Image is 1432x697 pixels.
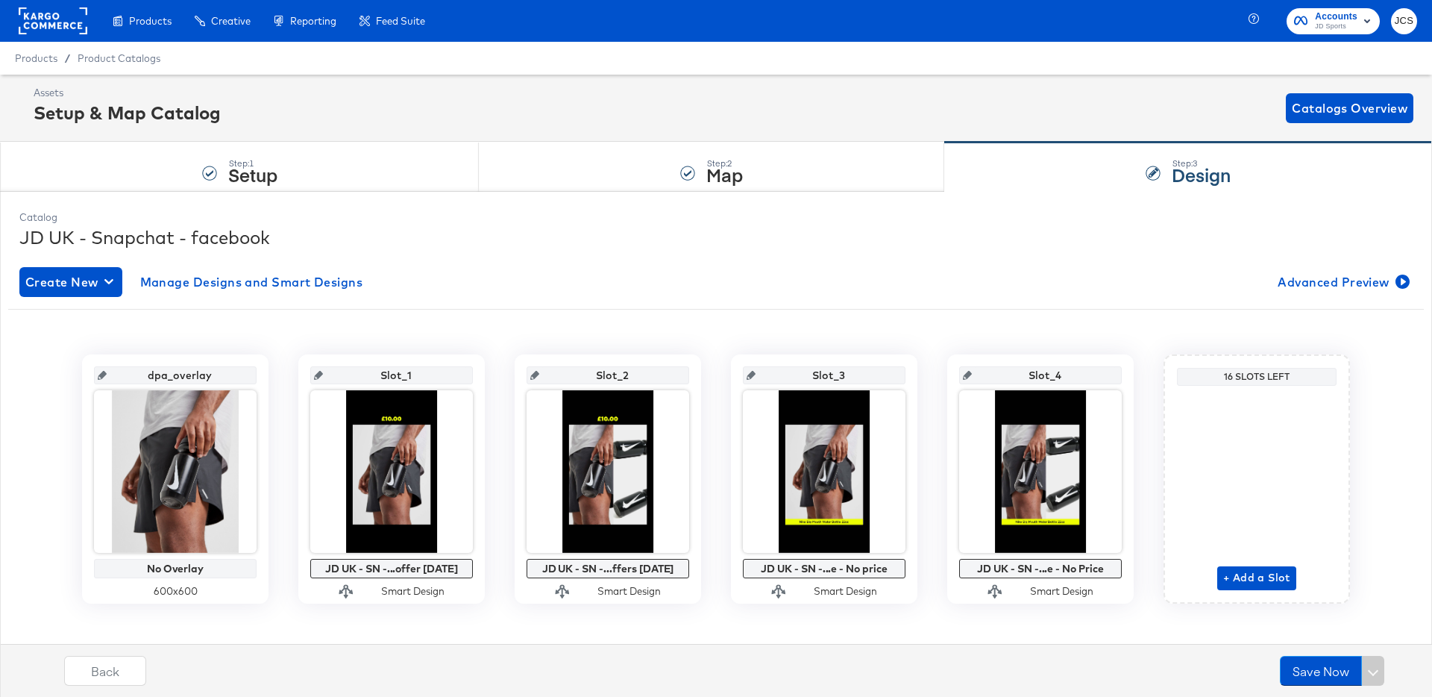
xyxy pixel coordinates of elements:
div: JD UK - SN -...e - No price [747,563,902,575]
button: JCS [1391,8,1417,34]
div: No Overlay [98,563,253,575]
div: Step: 2 [706,158,743,169]
div: JD UK - SN -...ffers [DATE] [530,563,685,575]
span: Products [129,15,172,27]
span: Reporting [290,15,336,27]
div: JD UK - SN -...offer [DATE] [314,563,469,575]
button: Manage Designs and Smart Designs [134,267,369,297]
span: JD Sports [1315,21,1357,33]
button: AccountsJD Sports [1287,8,1380,34]
div: Catalog [19,210,1413,225]
strong: Setup [228,162,277,187]
span: Catalogs Overview [1292,98,1407,119]
div: 16 Slots Left [1181,371,1333,383]
div: Step: 3 [1172,158,1231,169]
span: JCS [1397,13,1411,30]
button: Create New [19,267,122,297]
div: JD UK - SN -...e - No Price [963,563,1118,575]
div: Step: 1 [228,158,277,169]
strong: Map [706,162,743,187]
span: Manage Designs and Smart Designs [140,272,363,293]
strong: Design [1172,162,1231,187]
div: Smart Design [1030,584,1093,598]
div: Assets [34,86,221,100]
a: Product Catalogs [78,52,160,64]
div: Smart Design [597,584,661,598]
div: 600 x 600 [94,584,257,598]
span: Creative [211,15,251,27]
span: / [57,52,78,64]
button: Save Now [1280,656,1362,686]
div: Smart Design [814,584,877,598]
div: Setup & Map Catalog [34,100,221,125]
span: Products [15,52,57,64]
button: + Add a Slot [1217,566,1296,590]
button: Advanced Preview [1272,267,1413,297]
span: + Add a Slot [1223,569,1290,587]
span: Advanced Preview [1278,272,1407,293]
div: JD UK - Snapchat - facebook [19,225,1413,250]
span: Feed Suite [376,15,425,27]
span: Accounts [1315,9,1357,25]
button: Catalogs Overview [1286,93,1413,123]
div: Smart Design [381,584,445,598]
span: Create New [25,272,116,293]
button: Back [64,656,146,686]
